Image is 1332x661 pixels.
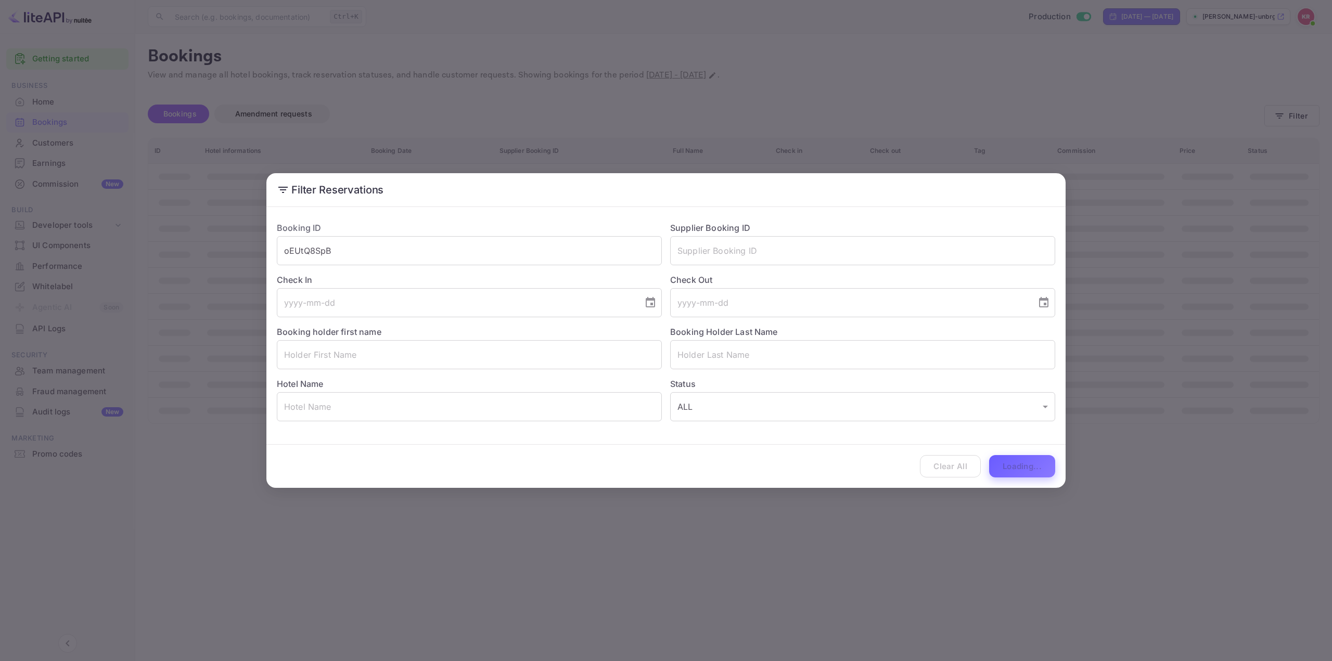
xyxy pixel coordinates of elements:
label: Booking ID [277,223,322,233]
h2: Filter Reservations [266,173,1066,206]
div: ALL [670,392,1055,421]
input: Hotel Name [277,392,662,421]
label: Booking holder first name [277,327,381,337]
label: Hotel Name [277,379,324,389]
input: yyyy-mm-dd [277,288,636,317]
label: Booking Holder Last Name [670,327,778,337]
input: Holder Last Name [670,340,1055,369]
label: Status [670,378,1055,390]
button: Choose date [640,292,661,313]
button: Choose date [1033,292,1054,313]
label: Check Out [670,274,1055,286]
input: Holder First Name [277,340,662,369]
label: Check In [277,274,662,286]
input: Supplier Booking ID [670,236,1055,265]
input: Booking ID [277,236,662,265]
label: Supplier Booking ID [670,223,750,233]
input: yyyy-mm-dd [670,288,1029,317]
